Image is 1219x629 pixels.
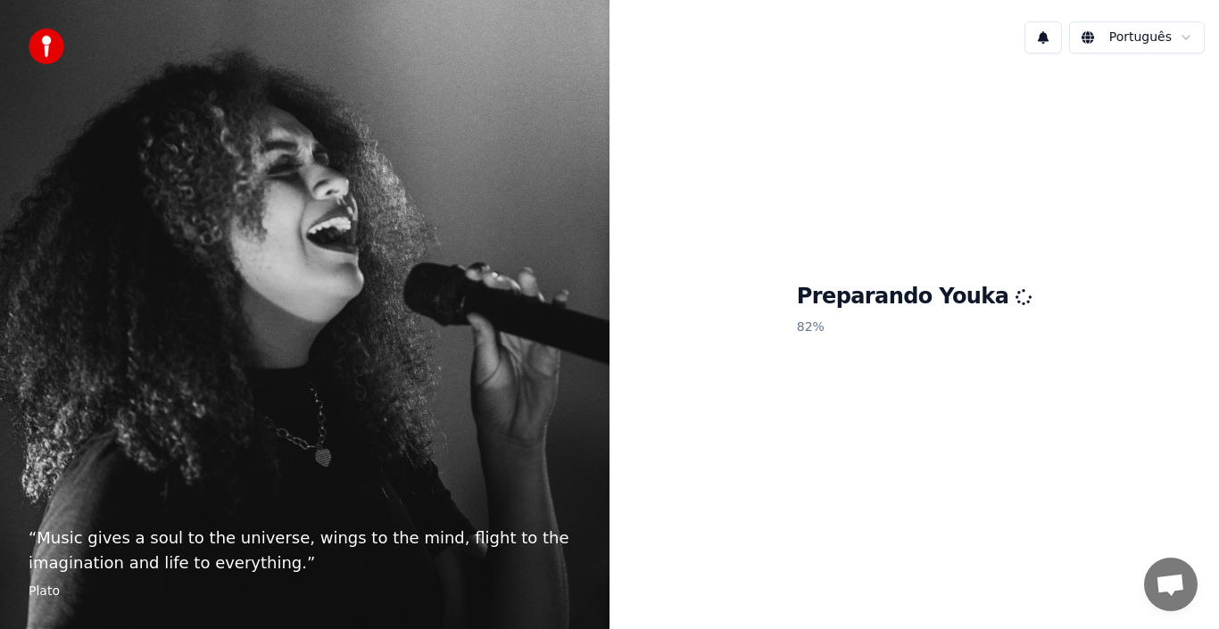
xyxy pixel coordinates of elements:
[29,526,581,575] p: “ Music gives a soul to the universe, wings to the mind, flight to the imagination and life to ev...
[29,29,64,64] img: youka
[797,311,1032,343] p: 82 %
[797,283,1032,311] h1: Preparando Youka
[29,583,581,600] footer: Plato
[1144,558,1198,611] a: Bate-papo aberto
